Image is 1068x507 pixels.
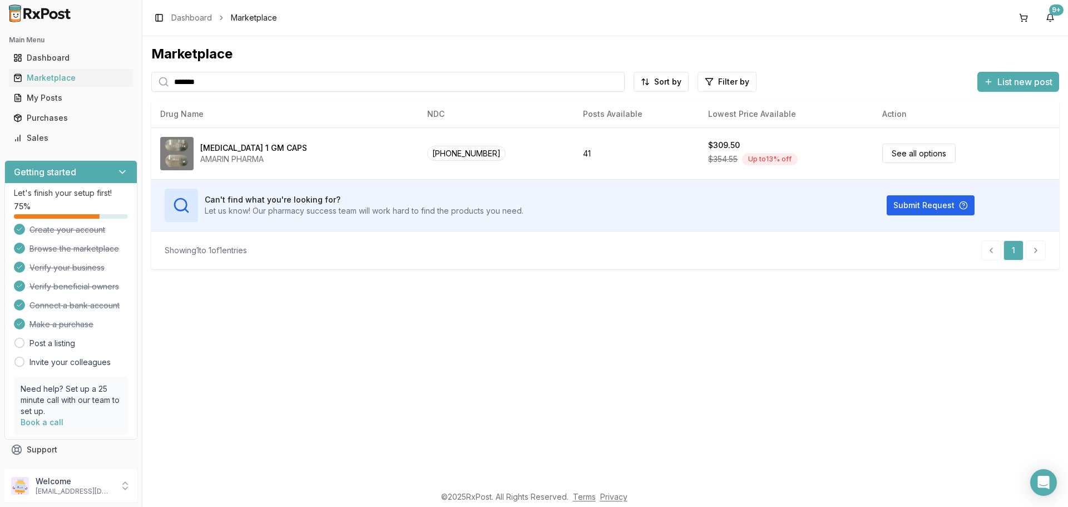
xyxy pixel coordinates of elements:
a: Book a call [21,417,63,427]
a: Marketplace [9,68,133,88]
th: Action [873,101,1059,127]
p: Let us know! Our pharmacy success team will work hard to find the products you need. [205,205,523,216]
p: [EMAIL_ADDRESS][DOMAIN_NAME] [36,487,113,496]
th: Posts Available [574,101,699,127]
h2: Main Menu [9,36,133,45]
button: Support [4,440,137,460]
div: Sales [13,132,128,144]
div: Up to 13 % off [742,153,798,165]
button: Filter by [698,72,756,92]
a: My Posts [9,88,133,108]
img: RxPost Logo [4,4,76,22]
span: Verify beneficial owners [29,281,119,292]
nav: breadcrumb [171,12,277,23]
a: Privacy [600,492,627,501]
button: Marketplace [4,69,137,87]
button: My Posts [4,89,137,107]
div: $309.50 [708,140,740,151]
span: Sort by [654,76,681,87]
div: Marketplace [151,45,1059,63]
span: $354.55 [708,154,738,165]
button: Sales [4,129,137,147]
button: Purchases [4,109,137,127]
div: [MEDICAL_DATA] 1 GM CAPS [200,142,307,154]
h3: Can't find what you're looking for? [205,194,523,205]
a: Dashboard [9,48,133,68]
a: 1 [1003,240,1023,260]
button: List new post [977,72,1059,92]
a: Invite your colleagues [29,357,111,368]
nav: pagination [981,240,1046,260]
span: Marketplace [231,12,277,23]
span: Filter by [718,76,749,87]
a: Terms [573,492,596,501]
div: Marketplace [13,72,128,83]
img: Vascepa 1 GM CAPS [160,137,194,170]
button: Feedback [4,460,137,480]
td: 41 [574,127,699,179]
a: List new post [977,77,1059,88]
a: Post a listing [29,338,75,349]
div: Showing 1 to 1 of 1 entries [165,245,247,256]
div: Open Intercom Messenger [1030,469,1057,496]
span: [PHONE_NUMBER] [427,146,506,161]
button: Sort by [634,72,689,92]
span: Create your account [29,224,105,235]
button: Dashboard [4,49,137,67]
p: Let's finish your setup first! [14,188,128,199]
span: Connect a bank account [29,300,120,311]
p: Welcome [36,476,113,487]
button: Submit Request [887,195,975,215]
a: Purchases [9,108,133,128]
span: Feedback [27,464,65,475]
a: Dashboard [171,12,212,23]
th: Drug Name [151,101,418,127]
h3: Getting started [14,165,76,179]
p: Need help? Set up a 25 minute call with our team to set up. [21,383,121,417]
th: NDC [418,101,574,127]
div: Purchases [13,112,128,124]
span: Verify your business [29,262,105,273]
div: My Posts [13,92,128,104]
button: 9+ [1041,9,1059,27]
a: Sales [9,128,133,148]
span: Browse the marketplace [29,243,119,254]
span: 75 % [14,201,31,212]
img: User avatar [11,477,29,495]
th: Lowest Price Available [699,101,873,127]
div: 9+ [1049,4,1064,16]
div: Dashboard [13,52,128,63]
a: See all options [882,144,956,163]
span: List new post [997,75,1052,88]
div: AMARIN PHARMA [200,154,307,165]
span: Make a purchase [29,319,93,330]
